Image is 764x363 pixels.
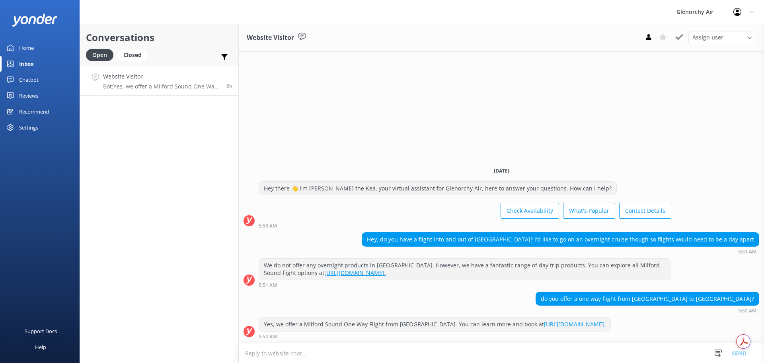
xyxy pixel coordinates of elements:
div: Home [19,40,34,56]
div: Closed [117,49,148,61]
strong: 5:51 AM [259,283,277,288]
h4: Website Visitor [103,72,220,81]
strong: 5:52 AM [738,308,756,313]
h2: Conversations [86,30,232,45]
a: Closed [117,50,152,59]
span: Sep 06 2025 05:52am (UTC +12:00) Pacific/Auckland [226,82,232,89]
p: Bot: Yes, we offer a Milford Sound One Way Flight from [GEOGRAPHIC_DATA]. You can learn more and ... [103,83,220,90]
div: Chatbot [19,72,39,88]
a: [URL][DOMAIN_NAME]. [544,320,606,328]
div: Hey there 👋 I'm [PERSON_NAME] the Kea, your virtual assistant for Glenorchy Air, here to answer y... [259,182,616,195]
div: Reviews [19,88,38,104]
a: [URL][DOMAIN_NAME]. [324,269,386,277]
div: Sep 06 2025 05:50am (UTC +12:00) Pacific/Auckland [259,223,671,228]
div: We do not offer any overnight products in [GEOGRAPHIC_DATA]. However, we have a fantastic range o... [259,259,671,280]
div: Support Docs [25,323,57,339]
div: Inbox [19,56,34,72]
div: Sep 06 2025 05:51am (UTC +12:00) Pacific/Auckland [259,282,671,288]
strong: 5:50 AM [259,224,277,228]
div: Assign User [688,31,756,44]
button: Contact Details [619,203,671,219]
a: Website VisitorBot:Yes, we offer a Milford Sound One Way Flight from [GEOGRAPHIC_DATA]. You can l... [80,66,238,96]
a: Open [86,50,117,59]
div: Sep 06 2025 05:51am (UTC +12:00) Pacific/Auckland [362,249,759,254]
button: Check Availability [501,203,559,219]
div: Help [35,339,46,355]
button: What's Popular [563,203,615,219]
div: Hey, do you have a flight into and out of [GEOGRAPHIC_DATA]? I'd like to go on an overnight cruis... [362,233,759,246]
strong: 5:51 AM [738,249,756,254]
div: Recommend [19,104,49,120]
img: yonder-white-logo.png [12,14,58,27]
div: Open [86,49,113,61]
div: Sep 06 2025 05:52am (UTC +12:00) Pacific/Auckland [259,334,611,339]
span: Assign user [692,33,723,42]
span: [DATE] [489,167,514,174]
div: do you offer a one way flight from [GEOGRAPHIC_DATA] to [GEOGRAPHIC_DATA]? [536,292,759,306]
div: Sep 06 2025 05:52am (UTC +12:00) Pacific/Auckland [536,308,759,313]
h3: Website Visitor [247,33,294,43]
div: Yes, we offer a Milford Sound One Way Flight from [GEOGRAPHIC_DATA]. You can learn more and book at [259,318,610,331]
div: Settings [19,120,38,135]
strong: 5:52 AM [259,334,277,339]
